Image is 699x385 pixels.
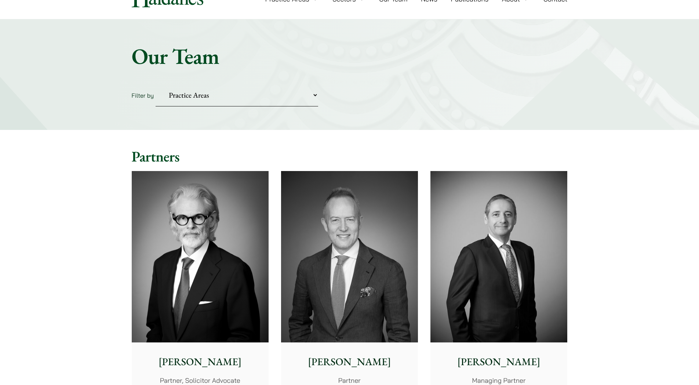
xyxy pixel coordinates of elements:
p: [PERSON_NAME] [287,354,412,370]
p: [PERSON_NAME] [138,354,263,370]
label: Filter by [132,92,154,99]
h1: Our Team [132,43,568,69]
p: [PERSON_NAME] [436,354,561,370]
h2: Partners [132,148,568,165]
